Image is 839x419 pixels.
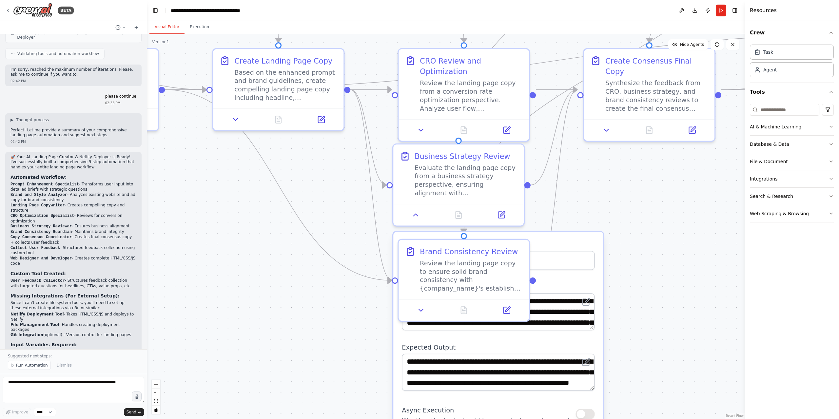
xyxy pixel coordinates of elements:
li: - Structures feedback collection with targeted questions for headlines, CTAs, value props, etc. [10,278,136,289]
code: Web Designer and Developer [10,256,72,261]
g: Edge from 5b5dcf39-2406-47a2-aef7-b4f8cd021cf2 to 080405fb-52d5-4aaa-add4-7cef888daafe [350,85,386,190]
g: Edge from 5b5dcf39-2406-47a2-aef7-b4f8cd021cf2 to 565a0389-148d-49d0-95dc-da6f51e278ae [350,85,392,95]
button: Visual Editor [149,20,185,34]
strong: File Management Tool [10,322,59,327]
button: Hide Agents [668,39,708,50]
div: Business Strategy ReviewEvaluate the landing page copy from a business strategy perspective, ensu... [392,143,525,227]
span: ▶ [10,117,13,123]
button: No output available [441,304,486,317]
button: Tools [750,83,834,101]
code: Prompt Enhancement Specialist [10,182,79,187]
li: - Reviews for conversion optimization [10,213,136,224]
button: Open in side panel [674,124,710,137]
span: Renaming project to AI Landing Page Creator & Netlify Deployer [17,29,136,40]
button: No output available [627,124,672,137]
button: Search & Research [750,188,834,205]
strong: Netlify Deployment Tool [10,312,64,316]
div: Based on the enhanced prompt and brand guidelines, create compelling landing page copy including ... [234,68,337,102]
code: CRO Optimization Specialist [10,214,74,218]
button: File & Document [750,153,834,170]
button: No output available [256,113,301,126]
div: 02:38 PM [105,101,136,105]
button: Improve [3,408,31,416]
button: Open in side panel [303,113,339,126]
div: Create Consensus Final Copy [605,55,708,77]
p: I'm sorry, reached the maximum number of iterations. Please, ask me to continue if you want to. [10,67,136,77]
code: Business Strategy Reviewer [10,224,72,229]
button: Open in side panel [117,113,154,126]
li: (optional) - Version control for landing pages [10,333,136,338]
button: Dismiss [53,361,75,370]
p: please continue [105,94,136,99]
div: Agent [763,67,777,73]
div: Review the landing page copy from a conversion rate optimization perspective. Analyze user flow, ... [420,79,523,113]
code: Copy Consensus Coordinator [10,235,72,239]
li: - Structured feedback collection using custom tool [10,245,136,256]
button: ▶Thought process [10,117,49,123]
label: Description [402,283,595,291]
button: Open in side panel [488,304,525,317]
li: - Creates final consensus copy + collects user feedback [10,235,136,245]
h4: Resources [750,7,777,14]
span: Thought process [16,117,49,123]
button: Click to speak your automation idea [132,391,142,401]
button: Open in editor [580,356,593,369]
button: No output available [436,209,481,221]
div: Task [763,49,773,55]
button: No output available [441,124,486,137]
span: Hide Agents [680,42,704,47]
code: Landing Page Copywriter [10,203,65,208]
strong: Input Variables Required: [10,342,77,347]
g: Edge from 080405fb-52d5-4aaa-add4-7cef888daafe to 7c1448be-13a8-4038-8090-13ae465eebc3 [531,85,577,190]
g: Edge from 4ae1c1de-c9ab-42ca-ab45-4b10c16ed100 to d178bfb8-0dca-4f1c-a733-28bf0e514fb7 [165,85,392,286]
button: Database & Data [750,136,834,153]
div: Brand Consistency ReviewReview the landing page copy to ensure solid brand consistency with {comp... [398,239,530,322]
p: Perfect! Let me provide a summary of your comprehensive landing page automation and suggest next ... [10,128,136,138]
strong: Git Integration [10,333,43,337]
button: Integrations [750,170,834,187]
button: zoom out [152,389,160,397]
div: Evaluate the landing page copy from a business strategy perspective, ensuring alignment with {com... [415,163,517,197]
span: Improve [12,409,28,415]
div: Brand Consistency Review [420,246,518,257]
button: Web Scraping & Browsing [750,205,834,222]
button: Hide left sidebar [151,6,160,15]
div: Create Landing Page Copy [234,55,332,66]
div: 02:42 PM [10,79,136,84]
div: CRO Review and Optimization [420,55,523,77]
button: Start a new chat [131,24,142,31]
div: Tools [750,101,834,228]
g: Edge from 7c1448be-13a8-4038-8090-13ae465eebc3 to 76a34e46-b548-4002-ba7c-685be3d54fc8 [721,85,763,95]
div: Analyze {company_name}'s existing website and provided historical ad copy to extract brand voice,... [27,48,159,131]
div: React Flow controls [152,380,160,414]
img: Logo [13,3,52,18]
button: Open in side panel [488,124,525,137]
div: Version 1 [152,39,169,45]
li: - Ensures business alignment [10,224,136,229]
li: - Creates compelling copy and structure [10,203,136,213]
span: Send [127,409,136,415]
button: AI & Machine Learning [750,118,834,135]
button: Execution [185,20,214,34]
div: Business Strategy Review [415,151,510,161]
g: Edge from 5b5dcf39-2406-47a2-aef7-b4f8cd021cf2 to d178bfb8-0dca-4f1c-a733-28bf0e514fb7 [350,85,392,286]
code: User Feedback Collector [10,278,65,283]
div: Create Landing Page CopyBased on the enhanced prompt and brand guidelines, create compelling land... [212,48,344,131]
button: toggle interactivity [152,406,160,414]
li: - Transforms user input into detailed briefs with strategic questions [10,182,136,192]
span: Async Execution [402,407,454,414]
g: Edge from d178bfb8-0dca-4f1c-a733-28bf0e514fb7 to 7c1448be-13a8-4038-8090-13ae465eebc3 [536,85,577,286]
strong: Automated Workflow: [10,175,67,180]
div: BETA [58,7,74,14]
li: - Handles creating deployment packages [10,322,136,333]
div: 02:42 PM [10,139,136,144]
button: zoom in [152,380,160,389]
a: React Flow attribution [726,414,744,418]
div: Analyze {company_name}'s existing website and provided historical ad copy to extract brand voice,... [49,68,152,102]
p: I've successfully built a comprehensive 9-step automation that handles your entire landing page w... [10,160,136,170]
span: Validating tools and automation workflow [17,51,99,56]
button: Send [124,408,144,416]
div: Create Consensus Final CopySynthesize the feedback from CRO, business strategy, and brand consist... [583,48,715,142]
code: Collect User Feedback [10,246,60,250]
li: - Takes HTML/CSS/JS and deploys to Netlify [10,312,136,322]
